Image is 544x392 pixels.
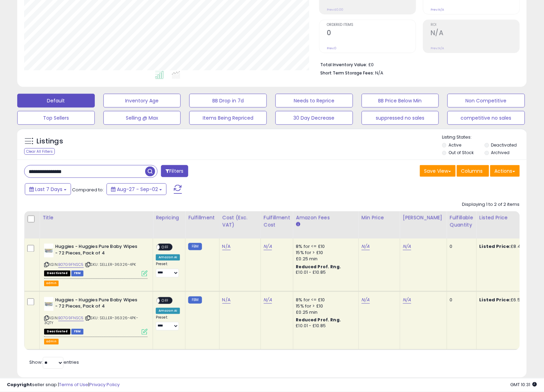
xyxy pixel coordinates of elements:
[156,308,180,314] div: Amazon AI
[442,134,527,141] p: Listing States:
[42,214,150,221] div: Title
[189,111,267,125] button: Items Being Repriced
[222,297,231,304] a: N/A
[17,111,95,125] button: Top Sellers
[362,111,439,125] button: suppressed no sales
[457,165,489,177] button: Columns
[296,303,353,310] div: 15% for > £10
[44,297,53,311] img: 319ESWOzb2L._SL40_.jpg
[491,142,517,148] label: Deactivated
[44,339,59,345] button: admin
[362,94,439,108] button: BB Price Below Min
[296,297,353,303] div: 8% for <= £10
[296,256,353,262] div: £0.25 min
[222,243,231,250] a: N/A
[55,297,139,312] b: Huggies - Huggies Pure Baby Wipes - 72 Pieces, Pack of 4
[7,382,120,389] div: seller snap | |
[431,46,444,50] small: Prev: N/A
[59,382,88,388] a: Terms of Use
[222,214,258,229] div: Cost (Exc. VAT)
[275,94,353,108] button: Needs to Reprice
[24,148,55,155] div: Clear All Filters
[431,29,520,38] h2: N/A
[450,244,471,250] div: 0
[44,329,70,335] span: All listings that are unavailable for purchase on Amazon for any reason other than out-of-stock
[161,165,188,177] button: Filters
[403,297,411,304] a: N/A
[320,60,515,68] li: £0
[29,359,79,366] span: Show: entries
[447,94,525,108] button: Non Competitive
[403,243,411,250] a: N/A
[362,297,370,304] a: N/A
[450,214,474,229] div: Fulfillable Quantity
[480,297,511,303] b: Listed Price:
[44,315,138,326] span: | SKU: SELLER-36326-4PK-3QTY
[491,150,510,155] label: Archived
[156,315,180,331] div: Preset:
[511,382,537,388] span: 2025-09-11 10:31 GMT
[461,168,483,174] span: Columns
[375,70,383,76] span: N/A
[490,165,520,177] button: Actions
[264,214,290,229] div: Fulfillment Cost
[462,201,520,208] div: Displaying 1 to 2 of 2 items
[296,323,353,329] div: £10.01 - £10.85
[327,46,336,50] small: Prev: 0
[320,62,367,68] b: Total Inventory Value:
[72,187,104,193] span: Compared to:
[296,221,300,228] small: Amazon Fees.
[44,244,53,258] img: 319ESWOzb2L._SL40_.jpg
[44,281,59,287] button: admin
[296,270,353,276] div: £10.01 - £10.85
[44,271,70,277] span: All listings that are unavailable for purchase on Amazon for any reason other than out-of-stock
[480,214,539,221] div: Listed Price
[447,111,525,125] button: competitive no sales
[71,329,84,335] span: FBM
[362,243,370,250] a: N/A
[17,94,95,108] button: Default
[160,298,171,303] span: OFF
[480,297,537,303] div: £6.57
[156,254,180,261] div: Amazon AI
[37,137,63,146] h5: Listings
[58,262,84,268] a: B07G9FNSC5
[117,186,158,193] span: Aug-27 - Sep-02
[58,315,84,321] a: B07G9FNSC5
[85,262,136,268] span: | SKU: SELLER-36326-4PK
[362,214,397,221] div: Min Price
[160,244,171,250] span: OFF
[480,244,537,250] div: £8.45
[44,297,148,334] div: ASIN:
[296,264,341,270] b: Reduced Prof. Rng.
[7,382,32,388] strong: Copyright
[156,214,182,221] div: Repricing
[327,8,343,12] small: Prev: £0.00
[296,317,341,323] b: Reduced Prof. Rng.
[71,271,84,277] span: FBM
[327,23,416,27] span: Ordered Items
[403,214,444,221] div: [PERSON_NAME]
[25,183,71,195] button: Last 7 Days
[188,243,202,250] small: FBM
[296,244,353,250] div: 8% for <= £10
[103,94,181,108] button: Inventory Age
[449,150,474,155] label: Out of Stock
[327,29,416,38] h2: 0
[264,297,272,304] a: N/A
[480,243,511,250] b: Listed Price:
[275,111,353,125] button: 30 Day Decrease
[35,186,62,193] span: Last 7 Days
[420,165,456,177] button: Save View
[188,214,216,221] div: Fulfillment
[89,382,120,388] a: Privacy Policy
[264,243,272,250] a: N/A
[55,244,139,258] b: Huggies - Huggies Pure Baby Wipes - 72 Pieces, Pack of 4
[449,142,461,148] label: Active
[189,94,267,108] button: BB Drop in 7d
[44,244,148,276] div: ASIN:
[107,183,167,195] button: Aug-27 - Sep-02
[431,8,444,12] small: Prev: N/A
[296,310,353,316] div: £0.25 min
[156,262,180,278] div: Preset:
